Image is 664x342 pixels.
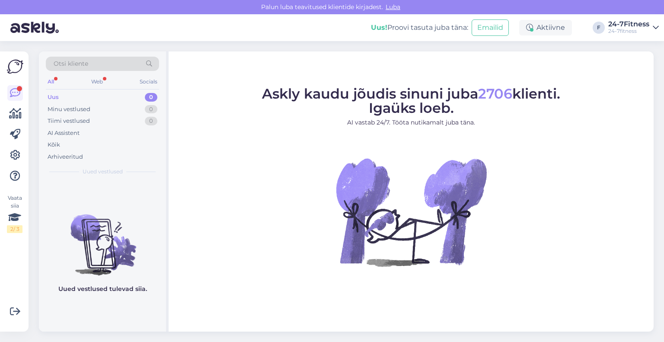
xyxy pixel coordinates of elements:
[608,21,649,28] div: 24-7Fitness
[371,22,468,33] div: Proovi tasuta juba täna:
[48,129,80,137] div: AI Assistent
[478,85,512,102] span: 2706
[48,93,59,102] div: Uus
[383,3,403,11] span: Luba
[145,105,157,114] div: 0
[39,199,166,277] img: No chats
[48,117,90,125] div: Tiimi vestlused
[48,153,83,161] div: Arhiveeritud
[472,19,509,36] button: Emailid
[262,118,560,127] p: AI vastab 24/7. Tööta nutikamalt juba täna.
[48,141,60,149] div: Kõik
[371,23,387,32] b: Uus!
[145,93,157,102] div: 0
[262,85,560,116] span: Askly kaudu jõudis sinuni juba klienti. Igaüks loeb.
[58,284,147,294] p: Uued vestlused tulevad siia.
[46,76,56,87] div: All
[333,134,489,290] img: No Chat active
[7,194,22,233] div: Vaata siia
[54,59,88,68] span: Otsi kliente
[7,225,22,233] div: 2 / 3
[7,58,23,75] img: Askly Logo
[138,76,159,87] div: Socials
[593,22,605,34] div: F
[48,105,90,114] div: Minu vestlused
[89,76,105,87] div: Web
[608,28,649,35] div: 24-7fitness
[608,21,659,35] a: 24-7Fitness24-7fitness
[145,117,157,125] div: 0
[519,20,572,35] div: Aktiivne
[83,168,123,176] span: Uued vestlused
